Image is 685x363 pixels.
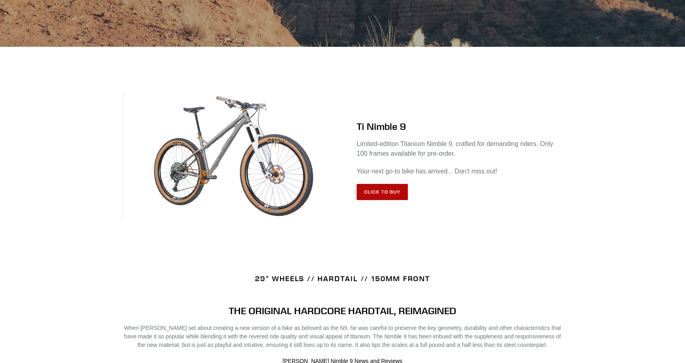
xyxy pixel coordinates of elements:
p: Limited-edition Titanium Nimble 9, crafted for demanding riders. Only 100 frames available for pr... [357,139,562,159]
h2: Ti Nimble 9 [357,121,562,132]
h4: 29" WHEELS // HARDTAIL // 150MM FRONT [123,274,562,283]
p: When [PERSON_NAME] set about creating a new version of a bike as beloved as the N9, he was carefu... [123,324,562,349]
h4: THE ORIGINAL HARDCORE HARDTAIL, REIMAGINED [123,305,562,317]
p: Your next go-to bike has arrived... Don't miss out! [357,167,562,176]
a: Click to Buy: TI NIMBLE 9 [357,184,408,200]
